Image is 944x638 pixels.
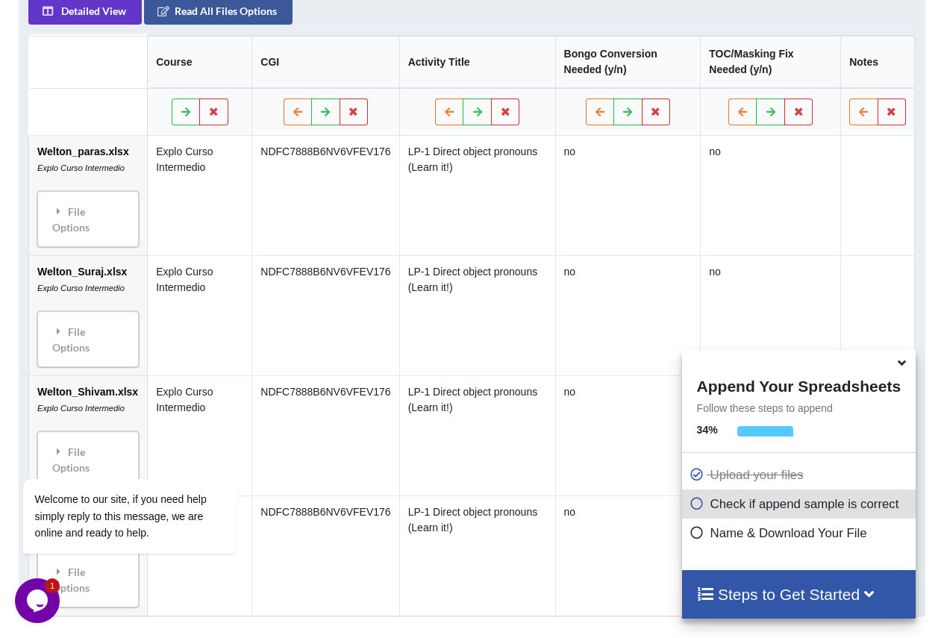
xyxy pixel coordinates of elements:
i: Explo Curso Intermedio [37,284,125,293]
th: Notes [841,36,915,88]
th: CGI [252,36,399,88]
div: File Options [42,316,134,363]
td: LP-1 Direct object pronouns (Learn it!) [399,136,555,255]
div: File Options [42,556,134,603]
p: Upload your files [690,466,912,484]
td: Welton_paras.xlsx [29,136,147,255]
td: Explo Curso Intermedio [148,136,252,255]
p: Name & Download Your File [690,524,912,542]
td: no [555,375,701,495]
p: Follow these steps to append [682,401,916,416]
td: LP-1 Direct object pronouns (Learn it!) [399,255,555,375]
div: File Options [42,196,134,243]
td: LP-1 Direct object pronouns (Learn it!) [399,495,555,616]
p: Check if append sample is correct [690,495,912,513]
th: Course [148,36,252,88]
td: NDFC7888B6NV6VFEV176 [252,136,399,255]
td: LP-1 Direct object pronouns (Learn it!) [399,375,555,495]
b: 34 % [697,424,718,436]
td: Welton_Ujjwal.xlsx [29,495,147,616]
td: NDFC7888B6NV6VFEV176 [252,495,399,616]
iframe: chat widget [15,395,284,571]
td: Welton_Shivam.xlsx [29,375,147,495]
td: Explo Curso Intermedio [148,255,252,375]
iframe: chat widget [15,578,63,623]
i: Explo Curso Intermedio [37,163,125,172]
th: Activity Title [399,36,555,88]
td: Explo Curso Intermedio [148,495,252,616]
td: no [701,136,841,255]
td: no [555,136,701,255]
td: NDFC7888B6NV6VFEV176 [252,255,399,375]
h4: Append Your Spreadsheets [682,373,916,395]
th: TOC/Masking Fix Needed (y/n) [701,36,841,88]
td: no [701,255,841,375]
td: no [555,255,701,375]
th: Bongo Conversion Needed (y/n) [555,36,701,88]
td: Welton_Suraj.xlsx [29,255,147,375]
h4: Steps to Get Started [697,585,901,604]
td: Explo Curso Intermedio [148,375,252,495]
td: no [555,495,701,616]
td: NDFC7888B6NV6VFEV176 [252,375,399,495]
